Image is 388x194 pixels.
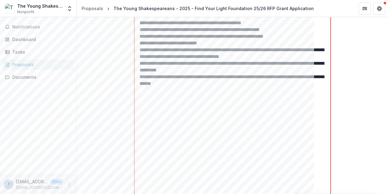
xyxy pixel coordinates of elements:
[373,2,386,15] button: Get Help
[2,59,74,70] a: Proposals
[50,179,63,184] p: User
[113,5,314,12] div: The Young Shakespeareans - 2025 - Find Your Light Foundation 25/26 RFP Grant Application
[17,3,63,9] div: The Young Shakespeareans
[7,182,10,186] div: theyoungshakespeareans@gmail.com
[79,4,316,13] nav: breadcrumb
[5,4,15,13] img: The Young Shakespeareans
[12,25,71,30] span: Notifications
[12,61,69,68] div: Proposals
[65,181,73,188] button: More
[359,2,371,15] button: Partners
[79,4,106,13] a: Proposals
[2,22,74,32] button: Notifications
[12,74,69,80] div: Documents
[12,36,69,43] div: Dashboard
[16,178,48,185] p: [EMAIL_ADDRESS][DOMAIN_NAME]
[16,185,63,190] p: [EMAIL_ADDRESS][DOMAIN_NAME]
[17,9,34,15] span: Nonprofit
[2,47,74,57] a: Tasks
[2,34,74,44] a: Dashboard
[65,2,74,15] button: Open entity switcher
[82,5,103,12] div: Proposals
[12,49,69,55] div: Tasks
[2,72,74,82] a: Documents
